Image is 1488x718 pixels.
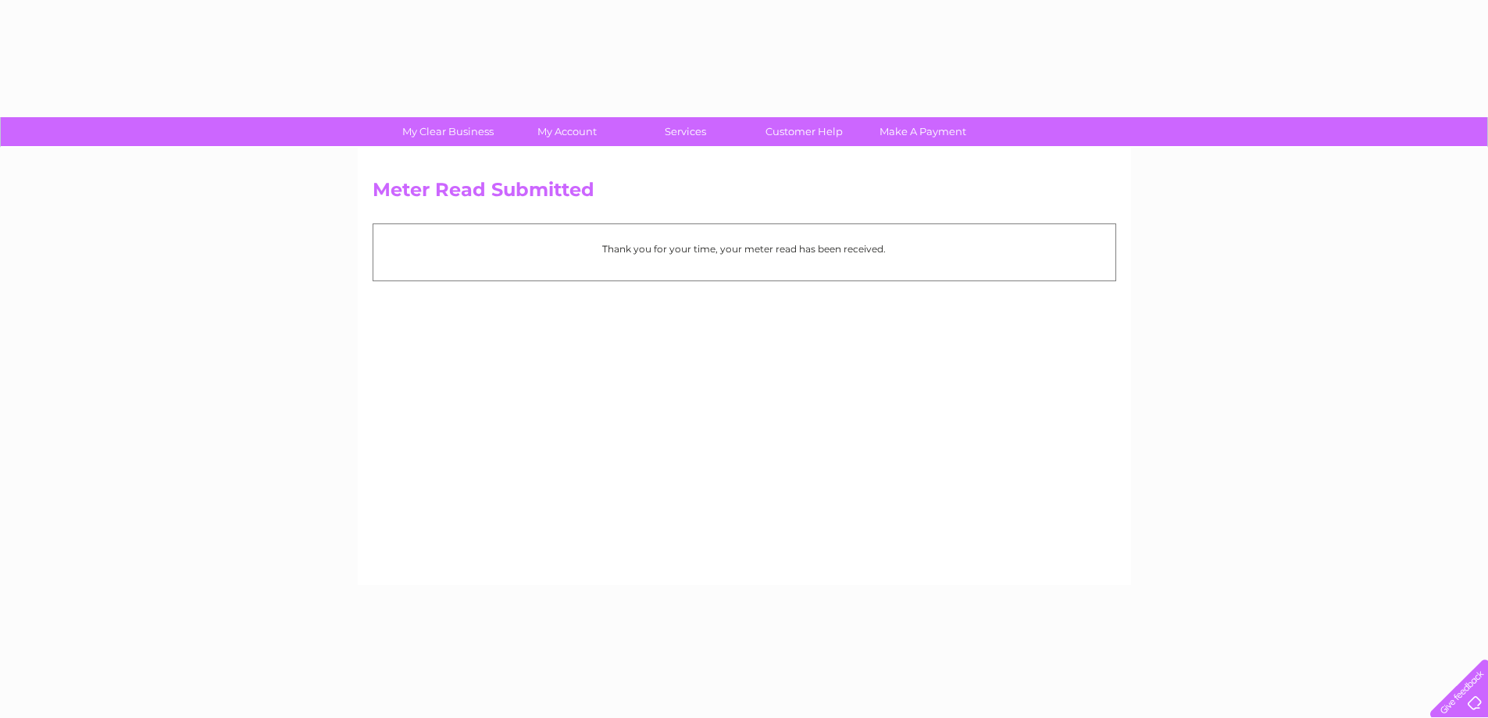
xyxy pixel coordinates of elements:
[621,117,750,146] a: Services
[740,117,869,146] a: Customer Help
[858,117,987,146] a: Make A Payment
[373,179,1116,209] h2: Meter Read Submitted
[384,117,512,146] a: My Clear Business
[381,241,1108,256] p: Thank you for your time, your meter read has been received.
[502,117,631,146] a: My Account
